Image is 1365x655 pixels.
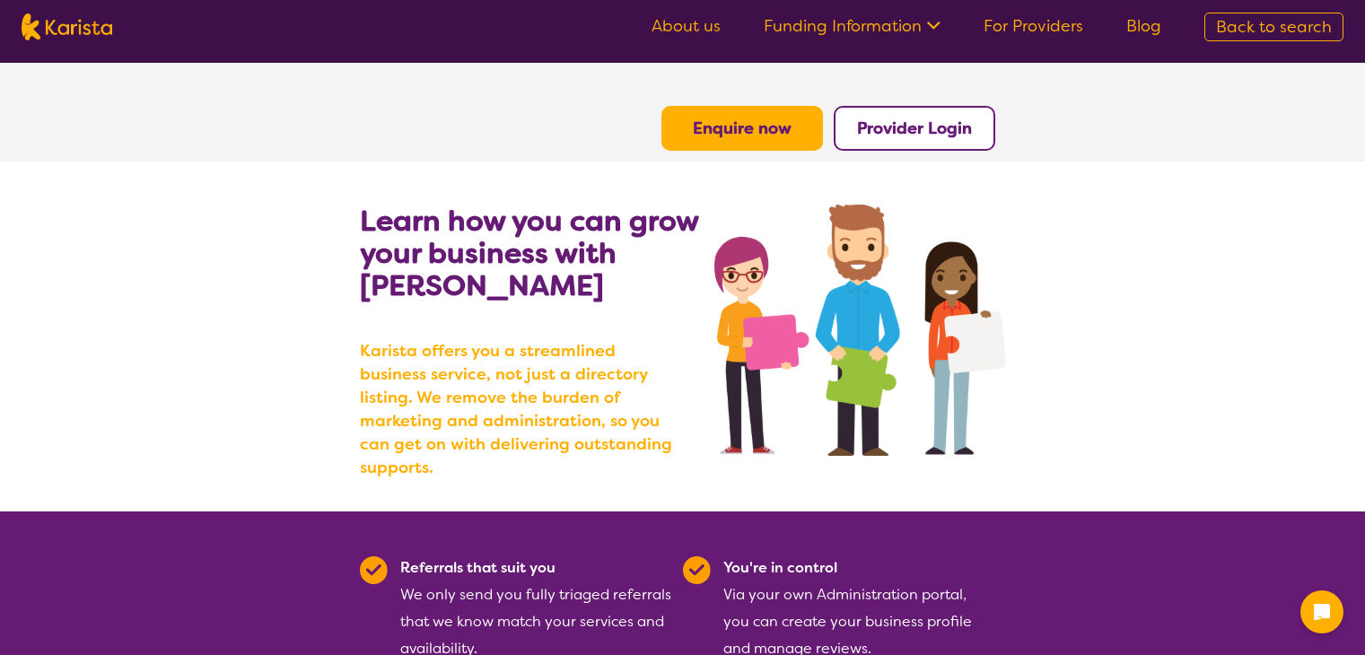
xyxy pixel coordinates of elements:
[1126,15,1161,37] a: Blog
[661,106,823,151] button: Enquire now
[22,13,112,40] img: Karista logo
[360,202,698,304] b: Learn how you can grow your business with [PERSON_NAME]
[400,558,556,577] b: Referrals that suit you
[652,15,721,37] a: About us
[360,556,388,584] img: Tick
[714,205,1005,456] img: grow your business with Karista
[857,118,972,139] a: Provider Login
[723,558,837,577] b: You're in control
[693,118,792,139] a: Enquire now
[1204,13,1343,41] a: Back to search
[984,15,1083,37] a: For Providers
[683,556,711,584] img: Tick
[834,106,995,151] button: Provider Login
[1216,16,1332,38] span: Back to search
[764,15,941,37] a: Funding Information
[360,339,683,479] b: Karista offers you a streamlined business service, not just a directory listing. We remove the bu...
